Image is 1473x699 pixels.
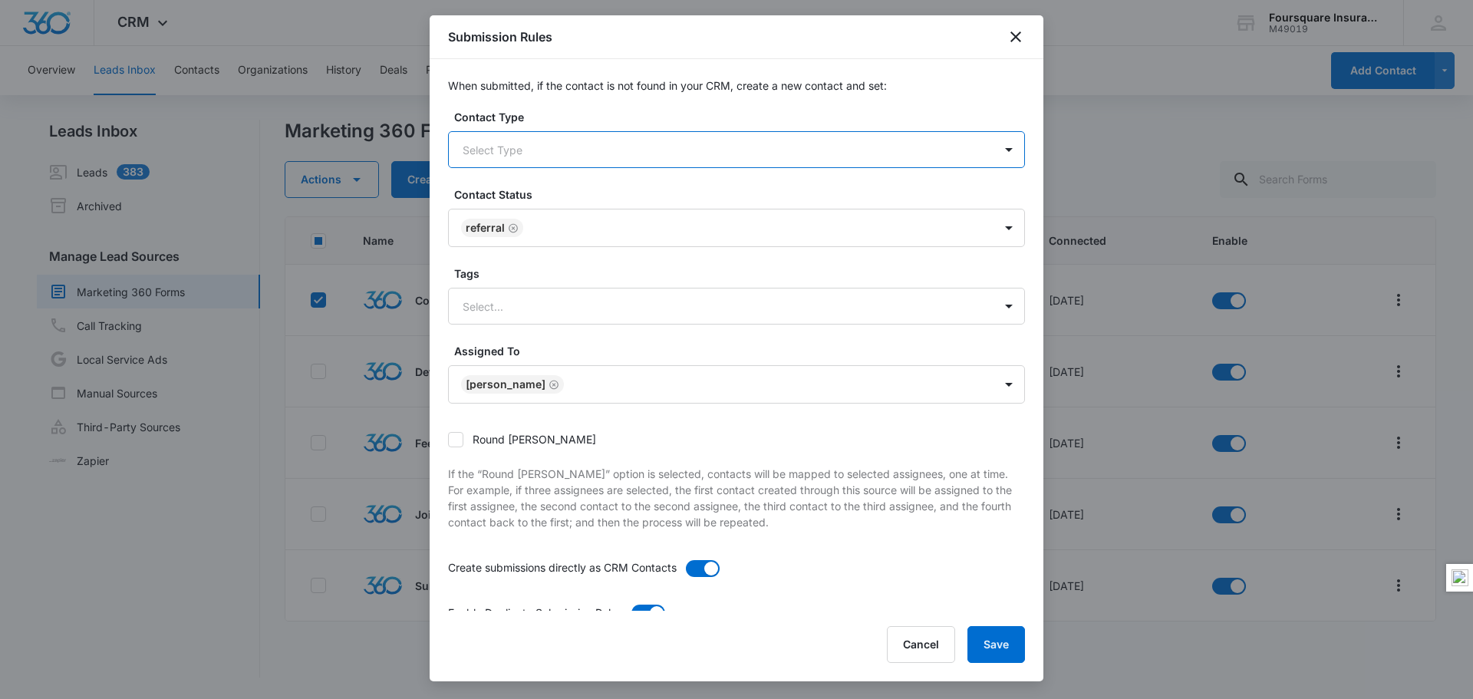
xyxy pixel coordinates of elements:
[466,223,505,233] div: Referral
[448,605,622,621] p: Enable Duplicate Submission Rules
[454,186,1031,203] label: Contact Status
[454,343,1031,359] label: Assigned To
[466,379,545,390] div: [PERSON_NAME]
[448,466,1025,530] p: If the “Round [PERSON_NAME]” option is selected, contacts will be mapped to selected assignees, o...
[448,431,596,447] label: Round [PERSON_NAME]
[448,559,677,575] p: Create submissions directly as CRM Contacts
[1007,28,1025,46] button: close
[454,109,1031,125] label: Contact Type
[505,223,519,233] div: Remove Referral
[448,28,552,46] h1: Submission Rules
[454,265,1031,282] label: Tags
[887,626,955,663] button: Cancel
[448,77,1025,94] p: When submitted, if the contact is not found in your CRM, create a new contact and set:
[967,626,1025,663] button: Save
[545,379,559,390] div: Remove David Thompson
